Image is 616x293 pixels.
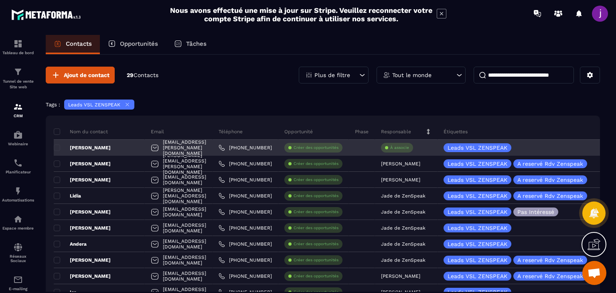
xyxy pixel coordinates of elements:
[13,242,23,252] img: social-network
[517,273,583,279] p: A reservé Rdv Zenspeak
[219,161,272,167] a: [PHONE_NUMBER]
[448,257,507,263] p: Leads VSL ZENSPEAK
[2,170,34,174] p: Planificateur
[294,209,338,215] p: Créer des opportunités
[219,225,272,231] a: [PHONE_NUMBER]
[54,161,111,167] p: [PERSON_NAME]
[448,225,507,231] p: Leads VSL ZENSPEAK
[294,177,338,183] p: Créer des opportunités
[64,71,109,79] span: Ajout de contact
[100,35,166,54] a: Opportunités
[219,209,272,215] a: [PHONE_NUMBER]
[2,114,34,118] p: CRM
[219,177,272,183] a: [PHONE_NUMBER]
[66,40,92,47] p: Contacts
[284,128,313,135] p: Opportunité
[2,96,34,124] a: formationformationCRM
[2,180,34,208] a: automationsautomationsAutomatisations
[2,51,34,55] p: Tableau de bord
[13,130,23,140] img: automations
[2,142,34,146] p: Webinaire
[13,102,23,112] img: formation
[294,225,338,231] p: Créer des opportunités
[381,177,420,183] p: [PERSON_NAME]
[2,152,34,180] a: schedulerschedulerPlanificateur
[219,257,272,263] a: [PHONE_NUMBER]
[46,35,100,54] a: Contacts
[120,40,158,47] p: Opportunités
[381,273,420,279] p: [PERSON_NAME]
[151,128,164,135] p: Email
[219,241,272,247] a: [PHONE_NUMBER]
[294,257,338,263] p: Créer des opportunités
[381,241,426,247] p: Jade de ZenSpeak
[448,177,507,183] p: Leads VSL ZENSPEAK
[294,273,338,279] p: Créer des opportunités
[517,257,583,263] p: A reservé Rdv Zenspeak
[381,193,426,199] p: Jade de ZenSpeak
[54,144,111,151] p: [PERSON_NAME]
[294,241,338,247] p: Créer des opportunités
[68,102,120,108] p: Leads VSL ZENSPEAK
[381,225,426,231] p: Jade de ZenSpeak
[517,161,583,167] p: A reservé Rdv Zenspeak
[517,177,583,183] p: A reservé Rdv Zenspeak
[170,6,433,23] h2: Nous avons effectué une mise à jour sur Stripe. Veuillez reconnecter votre compte Stripe afin de ...
[2,208,34,236] a: automationsautomationsEspace membre
[390,145,409,151] p: À associe
[392,72,432,78] p: Tout le monde
[2,61,34,96] a: formationformationTunnel de vente Site web
[381,257,426,263] p: Jade de ZenSpeak
[219,128,243,135] p: Téléphone
[448,145,507,151] p: Leads VSL ZENSPEAK
[219,144,272,151] a: [PHONE_NUMBER]
[13,186,23,196] img: automations
[54,273,111,279] p: [PERSON_NAME]
[13,214,23,224] img: automations
[186,40,207,47] p: Tâches
[13,39,23,49] img: formation
[294,193,338,199] p: Créer des opportunités
[355,128,369,135] p: Phase
[54,225,111,231] p: [PERSON_NAME]
[294,145,338,151] p: Créer des opportunités
[54,257,111,263] p: [PERSON_NAME]
[13,67,23,77] img: formation
[448,273,507,279] p: Leads VSL ZENSPEAK
[381,209,426,215] p: Jade de ZenSpeak
[11,7,83,22] img: logo
[381,128,411,135] p: Responsable
[517,193,583,199] p: A reservé Rdv Zenspeak
[2,198,34,202] p: Automatisations
[54,177,111,183] p: [PERSON_NAME]
[448,193,507,199] p: Leads VSL ZENSPEAK
[2,124,34,152] a: automationsautomationsWebinaire
[2,287,34,291] p: E-mailing
[46,102,60,108] p: Tags :
[13,158,23,168] img: scheduler
[54,241,87,247] p: Andera
[2,236,34,269] a: social-networksocial-networkRéseaux Sociaux
[582,261,606,285] div: Ouvrir le chat
[54,193,81,199] p: Lidia
[294,161,338,167] p: Créer des opportunités
[166,35,215,54] a: Tâches
[134,72,158,78] span: Contacts
[448,209,507,215] p: Leads VSL ZENSPEAK
[54,209,111,215] p: [PERSON_NAME]
[127,71,158,79] p: 29
[448,241,507,247] p: Leads VSL ZENSPEAK
[2,33,34,61] a: formationformationTableau de bord
[2,79,34,90] p: Tunnel de vente Site web
[381,161,420,167] p: [PERSON_NAME]
[517,209,554,215] p: Pas Intéressé
[444,128,468,135] p: Étiquettes
[2,226,34,230] p: Espace membre
[2,254,34,263] p: Réseaux Sociaux
[54,128,108,135] p: Nom du contact
[13,275,23,285] img: email
[219,193,272,199] a: [PHONE_NUMBER]
[314,72,350,78] p: Plus de filtre
[219,273,272,279] a: [PHONE_NUMBER]
[448,161,507,167] p: Leads VSL ZENSPEAK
